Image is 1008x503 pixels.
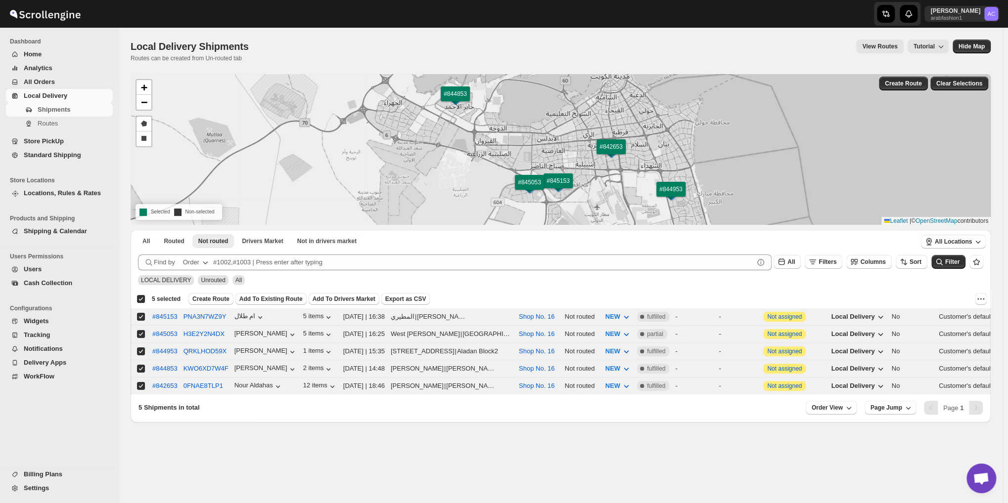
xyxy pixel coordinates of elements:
span: NEW [605,347,620,355]
span: Notifications [24,345,63,352]
button: NEW [599,361,637,377]
button: Clear Selections [930,77,988,90]
button: Claimable [236,234,289,248]
div: [PERSON_NAME] [234,330,297,339]
div: Customer's default [939,381,992,391]
button: Local Delivery [825,378,891,394]
div: - [675,381,713,391]
span: Filters [819,258,836,265]
button: Shop No. 16 [519,365,554,372]
span: Abizer Chikhly [984,7,998,21]
span: Standard Shipping [24,151,81,159]
div: [STREET_ADDRESS] [391,346,455,356]
text: AC [987,11,995,17]
button: Notifications [6,342,113,356]
span: Export as CSV [385,295,426,303]
button: Not assigned [767,382,802,389]
span: Unrouted [201,277,225,284]
div: Customer's default [939,346,992,356]
button: All [774,255,801,269]
button: Billing Plans [6,467,113,481]
span: Not routed [198,237,229,245]
span: fulfilled [647,347,665,355]
button: All Orders [6,75,113,89]
button: Filter [931,255,965,269]
a: Zoom out [137,95,151,110]
div: - [719,312,757,322]
img: Marker [664,190,679,201]
img: Marker [551,181,566,192]
div: #844953 [152,347,178,355]
span: LOCAL DELIVERY [141,277,191,284]
div: Order [183,257,199,267]
div: [DATE] | 15:35 [343,346,385,356]
span: Widgets [24,317,48,325]
div: [DATE] | 16:38 [343,312,385,322]
button: Tutorial [908,40,949,53]
span: Users [24,265,42,273]
span: Local Delivery [831,365,874,372]
img: ScrollEngine [8,1,82,26]
div: ام طلال [234,312,266,322]
p: Routes can be created from Un-routed tab [131,54,253,62]
button: view route [856,40,903,53]
span: NEW [605,313,620,320]
span: Hide Map [959,42,985,50]
span: Create Route [885,80,922,87]
div: No [891,381,932,391]
span: Configurations [10,304,114,312]
input: #1002,#1003 | Press enter after typing [213,254,754,270]
div: - [675,346,713,356]
div: No [891,346,932,356]
span: Store PickUp [24,137,64,145]
button: Columns [846,255,891,269]
div: [PERSON_NAME] [234,347,297,357]
button: Widgets [6,314,113,328]
button: Local Delivery [825,361,891,377]
button: Local Delivery [825,326,891,342]
span: Users Permissions [10,252,114,260]
div: [PERSON_NAME] [234,364,297,374]
span: Page [943,404,963,412]
span: − [141,96,147,108]
span: + [141,81,147,93]
div: 1 items [303,347,334,357]
span: Add To Existing Route [239,295,303,303]
div: Aladan Block2 [457,346,498,356]
button: User menu [924,6,999,22]
div: #845153 [152,313,178,320]
span: WorkFlow [24,373,54,380]
button: Not assigned [767,313,802,320]
span: Analytics [24,64,52,72]
div: No [891,312,932,322]
button: Create Route [879,77,928,90]
button: Routes [6,117,113,130]
div: - [675,329,713,339]
button: Order [177,254,216,270]
div: | [391,364,513,374]
span: 5 selected [152,295,181,303]
span: Sort [910,258,921,265]
button: All [137,234,156,248]
span: View Routes [862,42,897,50]
button: Sort [896,255,927,269]
a: Zoom in [137,80,151,95]
div: | [391,346,513,356]
button: Analytics [6,61,113,75]
button: Cash Collection [6,276,113,290]
button: Not assigned [767,365,802,372]
div: Nour Aldahas [234,381,283,391]
div: - [675,312,713,322]
img: Marker [522,183,537,194]
button: 0FNAE8TLP1 [183,382,223,389]
span: partial [647,330,663,338]
span: Products and Shipping [10,214,114,222]
button: 5 items [303,312,334,322]
div: | [391,312,513,322]
span: Create Route [192,295,229,303]
button: Home [6,47,113,61]
div: [DATE] | 14:48 [343,364,385,374]
button: 5 items [303,330,334,339]
span: All [142,237,150,245]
